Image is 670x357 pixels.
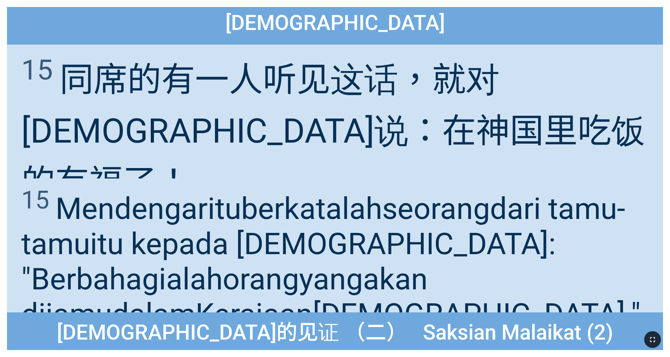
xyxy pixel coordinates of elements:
[21,185,649,332] span: Mendengar
[21,60,645,202] wg191: 这话
[21,191,641,332] wg191: itu
[157,162,191,202] wg3107: ！
[21,185,49,214] sup: 15
[21,261,641,332] wg5315: yang
[21,52,649,204] span: 同席的
[21,53,53,86] sup: 15
[21,226,641,332] wg846: : "Berbahagialah
[21,191,641,332] wg2036: seorang
[112,297,641,332] wg5315: dalam
[21,226,641,332] wg4873: itu kepada [DEMOGRAPHIC_DATA]
[21,261,641,332] wg3107: orang
[21,60,645,202] wg4873: 有一人
[21,191,641,332] wg5100: dari tamu-tamu
[21,261,641,332] wg3748: akan dijamu
[21,60,645,202] wg5023: ，就对[DEMOGRAPHIC_DATA]说
[625,297,641,332] wg2316: ."
[21,60,645,202] wg5100: 听见
[21,191,641,332] wg5023: berkatalah
[195,297,641,332] wg1722: Kerajaan
[225,10,445,35] span: [DEMOGRAPHIC_DATA]
[21,162,191,202] wg740: 的有福了
[57,315,613,347] span: [DEMOGRAPHIC_DATA]的见证 （二） Saksian Malaikat (2)
[313,297,641,332] wg932: [DEMOGRAPHIC_DATA]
